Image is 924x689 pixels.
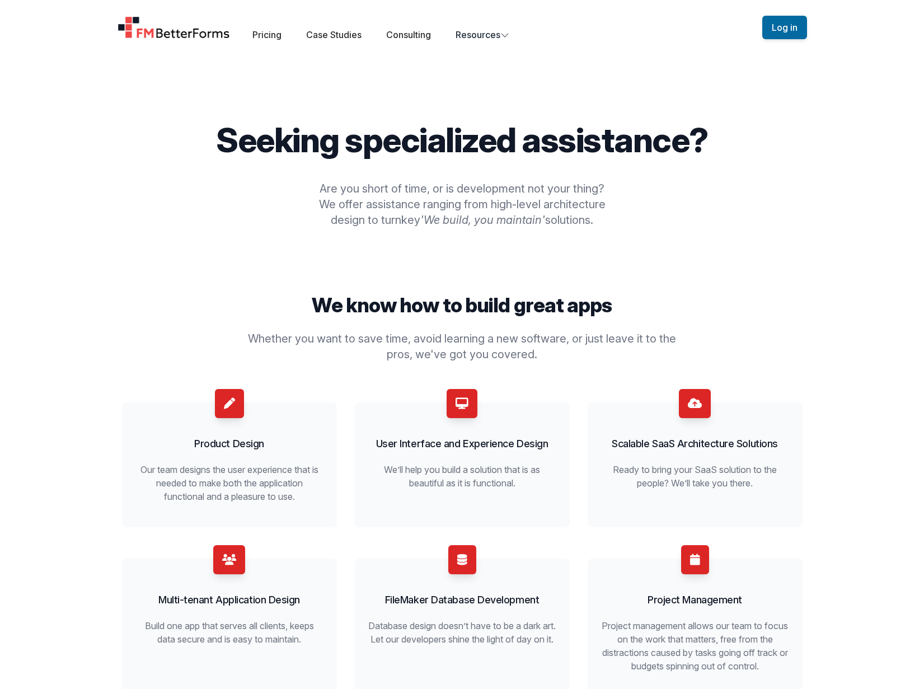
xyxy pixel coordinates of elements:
[420,213,545,227] i: 'We build, you maintain'
[135,436,323,452] h3: Product Design
[118,16,231,39] a: Home
[122,294,803,316] p: We know how to build great apps
[122,123,803,157] p: Seeking specialized assistance?
[301,181,623,228] p: Are you short of time, or is development not your thing? We offer assistance ranging from high-le...
[135,619,323,646] p: Build one app that serves all clients, keeps data secure and is easy to maintain.
[104,13,820,41] nav: Global
[601,619,789,673] p: Project management allows our team to focus on the work that matters, free from the distractions ...
[368,463,556,490] p: We’ll help you build a solution that is as beautiful as it is functional.
[135,463,323,503] p: Our team designs the user experience that is needed to make both the application functional and a...
[368,436,556,452] h3: User Interface and Experience Design
[386,29,431,40] a: Consulting
[244,331,681,362] p: Whether you want to save time, avoid learning a new software, or just leave it to the pros, we've...
[368,619,556,646] p: Database design doesn’t have to be a dark art. Let our developers shine the light of day on it.
[135,592,323,608] h3: Multi-tenant Application Design
[762,16,807,39] button: Log in
[601,592,789,608] h3: Project Management
[368,592,556,608] h3: FileMaker Database Development
[306,29,362,40] a: Case Studies
[252,29,282,40] a: Pricing
[601,463,789,490] p: Ready to bring your SaaS solution to the people? We’ll take you there.
[456,28,509,41] button: Resources
[601,436,789,452] h3: Scalable SaaS Architecture Solutions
